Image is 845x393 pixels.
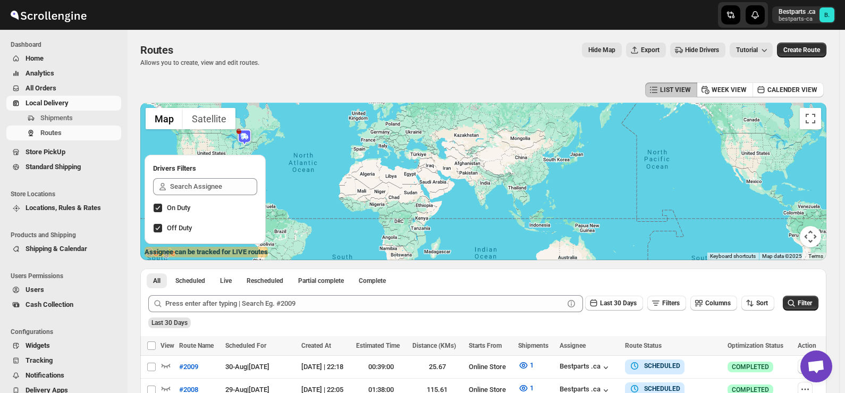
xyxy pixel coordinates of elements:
[11,328,122,336] span: Configurations
[160,342,174,349] span: View
[143,246,178,260] img: Google
[146,108,183,129] button: Show street map
[6,338,121,353] button: Widgets
[728,342,783,349] span: Optimization Status
[730,43,773,57] button: Tutorial
[151,319,188,327] span: Last 30 Days
[145,247,268,257] label: Assignee can be tracked for LIVE routes
[6,353,121,368] button: Tracking
[175,277,205,285] span: Scheduled
[40,129,62,137] span: Routes
[26,245,87,253] span: Shipping & Calendar
[6,368,121,383] button: Notifications
[167,224,192,232] span: Off Duty
[662,299,680,307] span: Filters
[783,296,818,311] button: Filter
[6,241,121,256] button: Shipping & Calendar
[644,385,680,392] b: SCHEDULED
[600,299,637,307] span: Last 30 Days
[6,81,121,96] button: All Orders
[153,277,160,285] span: All
[518,342,548,349] span: Shipments
[824,12,830,19] text: B.
[530,384,534,392] span: 1
[220,277,232,285] span: Live
[772,6,835,23] button: User menu
[26,69,54,77] span: Analytics
[585,296,643,311] button: Last 30 Days
[301,342,331,349] span: Created At
[359,277,386,285] span: Complete
[412,342,456,349] span: Distance (KMs)
[170,178,257,195] input: Search Assignee
[644,362,680,370] b: SCHEDULED
[26,99,69,107] span: Local Delivery
[712,86,747,94] span: WEEK VIEW
[6,297,121,312] button: Cash Collection
[6,51,121,66] button: Home
[641,46,660,54] span: Export
[777,43,826,57] button: Create Route
[819,7,834,22] span: Bestparts .ca
[560,362,611,373] button: Bestparts .ca
[753,82,824,97] button: CALENDER VIEW
[800,226,821,247] button: Map camera controls
[779,16,815,22] p: bestparts-ca
[26,163,81,171] span: Standard Shipping
[412,362,462,372] div: 25.67
[140,44,173,56] span: Routes
[167,204,190,212] span: On Duty
[800,108,821,129] button: Toggle fullscreen view
[660,86,691,94] span: LIST VIEW
[732,363,769,371] span: COMPLETED
[685,46,719,54] span: Hide Drivers
[11,272,122,280] span: Users Permissions
[6,126,121,140] button: Routes
[767,86,817,94] span: CALENDER VIEW
[645,82,697,97] button: LIST VIEW
[6,66,121,81] button: Analytics
[800,350,832,382] a: Open chat
[143,246,178,260] a: Open this area in Google Maps (opens a new window)
[588,46,615,54] span: Hide Map
[6,111,121,126] button: Shipments
[26,341,50,349] span: Widgets
[26,84,56,92] span: All Orders
[165,295,564,312] input: Press enter after typing | Search Eg. #2009
[298,277,344,285] span: Partial complete
[301,362,350,372] div: [DATE] | 22:18
[530,361,534,369] span: 1
[808,253,823,259] a: Terms (opens in new tab)
[756,299,768,307] span: Sort
[247,277,283,285] span: Rescheduled
[11,231,122,239] span: Products and Shipping
[670,43,725,57] button: Hide Drivers
[179,362,198,372] span: #2009
[26,204,101,212] span: Locations, Rules & Rates
[469,362,512,372] div: Online Store
[225,363,269,371] span: 30-Aug | [DATE]
[512,357,540,374] button: 1
[147,273,167,288] button: All routes
[183,108,235,129] button: Show satellite imagery
[710,253,756,260] button: Keyboard shortcuts
[705,299,731,307] span: Columns
[697,82,753,97] button: WEEK VIEW
[173,358,205,375] button: #2009
[798,342,816,349] span: Action
[26,356,53,364] span: Tracking
[9,2,88,28] img: ScrollEngine
[783,46,820,54] span: Create Route
[11,190,122,198] span: Store Locations
[26,286,44,294] span: Users
[11,40,122,49] span: Dashboard
[626,43,666,57] button: Export
[629,361,680,371] button: SCHEDULED
[26,371,64,379] span: Notifications
[798,299,812,307] span: Filter
[26,148,65,156] span: Store PickUp
[225,342,266,349] span: Scheduled For
[140,58,259,67] p: Allows you to create, view and edit routes.
[6,200,121,215] button: Locations, Rules & Rates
